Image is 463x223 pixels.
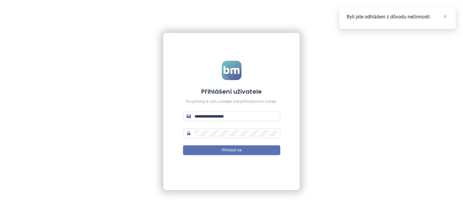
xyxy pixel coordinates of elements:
[183,99,280,105] div: Pro přístup k účtu zadejte své přihlašovací údaje.
[443,15,447,19] span: close
[183,87,280,96] h4: Přihlášení uživatele
[222,61,241,80] img: logo
[222,147,241,153] span: Přihlásit se
[187,131,191,135] span: lock
[187,114,191,118] span: mail
[347,13,448,21] div: Byli jste odhlášeni z důvodu nečinnosti.
[183,145,280,155] button: Přihlásit se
